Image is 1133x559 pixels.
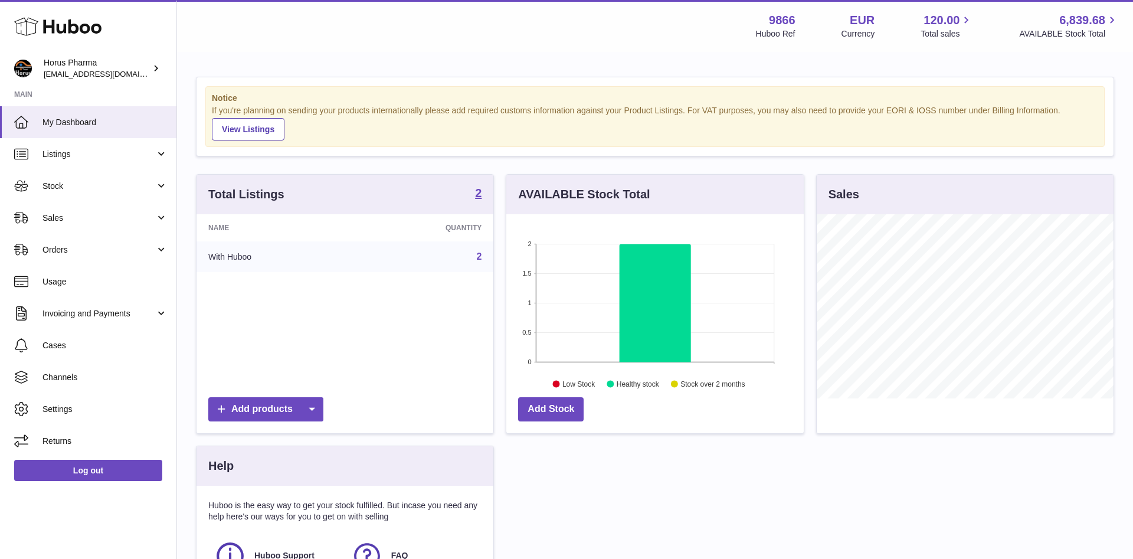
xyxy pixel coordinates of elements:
span: [EMAIL_ADDRESS][DOMAIN_NAME] [44,69,173,79]
strong: Notice [212,93,1098,104]
div: If you're planning on sending your products internationally please add required customs informati... [212,105,1098,140]
a: 2 [475,187,482,201]
span: Channels [42,372,168,383]
span: Settings [42,404,168,415]
text: Healthy stock [617,380,660,388]
div: Horus Pharma [44,57,150,80]
a: 6,839.68 AVAILABLE Stock Total [1019,12,1119,40]
text: 1.5 [523,270,532,277]
span: AVAILABLE Stock Total [1019,28,1119,40]
text: 0.5 [523,329,532,336]
span: Sales [42,213,155,224]
span: Cases [42,340,168,351]
a: 120.00 Total sales [921,12,973,40]
div: Huboo Ref [756,28,795,40]
text: Low Stock [562,380,595,388]
span: Orders [42,244,155,256]
span: My Dashboard [42,117,168,128]
td: With Huboo [197,241,353,272]
img: info@horus-pharma.nl [14,60,32,77]
th: Quantity [353,214,494,241]
text: 2 [528,240,532,247]
h3: Help [208,458,234,474]
span: 6,839.68 [1059,12,1105,28]
h3: Sales [829,187,859,202]
text: 1 [528,299,532,306]
div: Currency [841,28,875,40]
span: Usage [42,276,168,287]
h3: AVAILABLE Stock Total [518,187,650,202]
a: Log out [14,460,162,481]
strong: 9866 [769,12,795,28]
strong: EUR [850,12,875,28]
span: Listings [42,149,155,160]
a: 2 [476,251,482,261]
span: 120.00 [924,12,960,28]
a: Add Stock [518,397,584,421]
h3: Total Listings [208,187,284,202]
p: Huboo is the easy way to get your stock fulfilled. But incase you need any help here's our ways f... [208,500,482,522]
span: Total sales [921,28,973,40]
span: Stock [42,181,155,192]
a: Add products [208,397,323,421]
text: 0 [528,358,532,365]
a: View Listings [212,118,284,140]
span: Invoicing and Payments [42,308,155,319]
span: Returns [42,436,168,447]
th: Name [197,214,353,241]
strong: 2 [475,187,482,199]
text: Stock over 2 months [681,380,745,388]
